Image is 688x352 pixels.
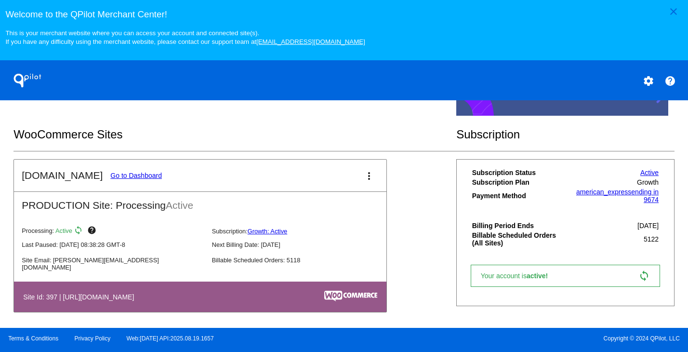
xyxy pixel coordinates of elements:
[5,9,682,20] h3: Welcome to the QPilot Merchant Center!
[324,291,377,301] img: c53aa0e5-ae75-48aa-9bee-956650975ee5
[8,335,58,342] a: Terms & Conditions
[472,188,566,204] th: Payment Method
[644,235,659,243] span: 5122
[481,272,558,280] span: Your account is
[212,257,394,264] p: Billable Scheduled Orders: 5118
[8,71,47,90] h1: QPilot
[456,128,675,141] h2: Subscription
[527,272,553,280] span: active!
[22,226,204,237] p: Processing:
[22,170,103,181] h2: [DOMAIN_NAME]
[23,293,139,301] h4: Site Id: 397 | [URL][DOMAIN_NAME]
[638,270,650,282] mat-icon: sync
[5,29,365,45] small: This is your merchant website where you can access your account and connected site(s). If you hav...
[352,335,680,342] span: Copyright © 2024 QPilot, LLC
[87,226,99,237] mat-icon: help
[637,178,659,186] span: Growth
[110,172,162,179] a: Go to Dashboard
[472,231,566,247] th: Billable Scheduled Orders (All Sites)
[22,257,204,271] p: Site Email: [PERSON_NAME][EMAIL_ADDRESS][DOMAIN_NAME]
[640,169,659,176] a: Active
[22,241,204,248] p: Last Paused: [DATE] 08:38:28 GMT-8
[643,75,654,87] mat-icon: settings
[471,265,660,287] a: Your account isactive! sync
[55,228,72,235] span: Active
[664,75,676,87] mat-icon: help
[472,178,566,187] th: Subscription Plan
[248,228,288,235] a: Growth: Active
[212,228,394,235] p: Subscription:
[637,222,659,230] span: [DATE]
[576,188,659,203] a: american_expressending in 9674
[472,221,566,230] th: Billing Period Ends
[363,170,375,182] mat-icon: more_vert
[75,335,111,342] a: Privacy Policy
[256,38,365,45] a: [EMAIL_ADDRESS][DOMAIN_NAME]
[472,168,566,177] th: Subscription Status
[74,226,85,237] mat-icon: sync
[166,200,193,211] span: Active
[212,241,394,248] p: Next Billing Date: [DATE]
[668,6,679,17] mat-icon: close
[576,188,631,196] span: american_express
[13,128,456,141] h2: WooCommerce Sites
[127,335,214,342] a: Web:[DATE] API:2025.08.19.1657
[14,192,386,211] h2: PRODUCTION Site: Processing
